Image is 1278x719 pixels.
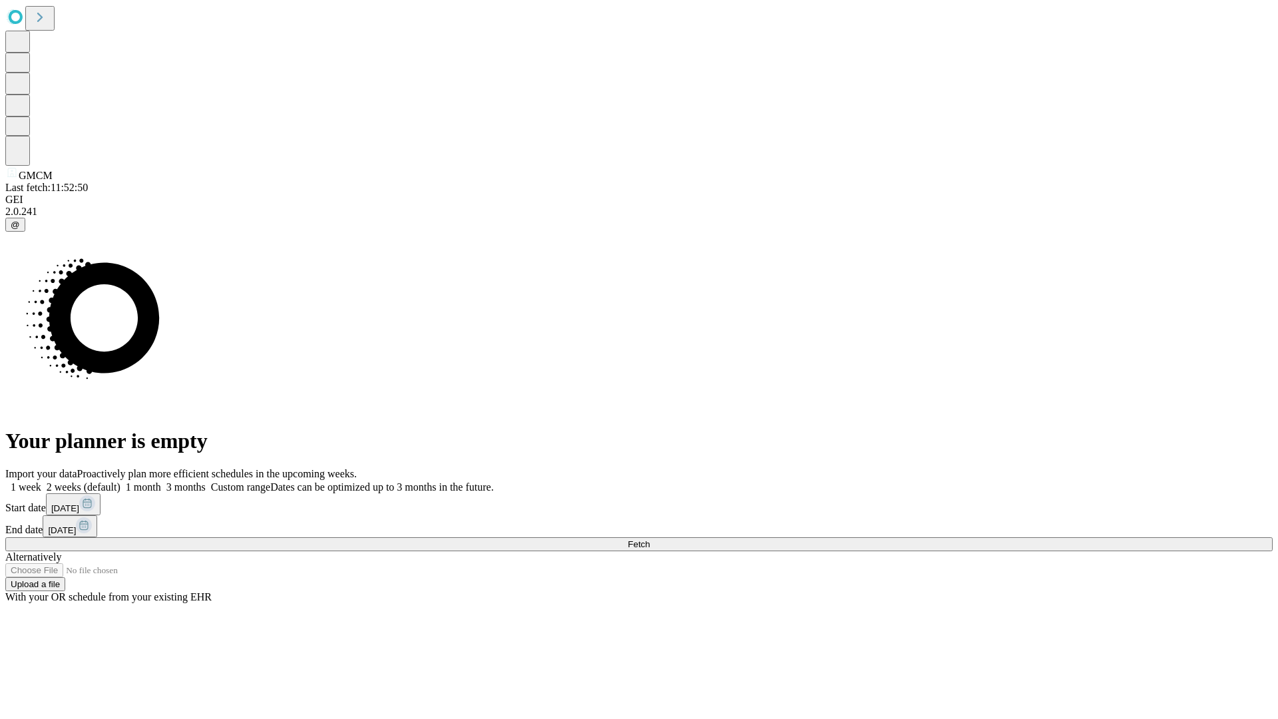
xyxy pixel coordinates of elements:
[211,481,270,493] span: Custom range
[11,481,41,493] span: 1 week
[5,551,61,563] span: Alternatively
[51,503,79,513] span: [DATE]
[628,539,650,549] span: Fetch
[43,515,97,537] button: [DATE]
[5,194,1273,206] div: GEI
[5,206,1273,218] div: 2.0.241
[5,591,212,602] span: With your OR schedule from your existing EHR
[5,468,77,479] span: Import your data
[46,493,101,515] button: [DATE]
[77,468,357,479] span: Proactively plan more efficient schedules in the upcoming weeks.
[5,493,1273,515] div: Start date
[47,481,120,493] span: 2 weeks (default)
[5,515,1273,537] div: End date
[5,577,65,591] button: Upload a file
[19,170,53,181] span: GMCM
[5,429,1273,453] h1: Your planner is empty
[5,182,88,193] span: Last fetch: 11:52:50
[5,218,25,232] button: @
[48,525,76,535] span: [DATE]
[166,481,206,493] span: 3 months
[5,537,1273,551] button: Fetch
[11,220,20,230] span: @
[126,481,161,493] span: 1 month
[270,481,493,493] span: Dates can be optimized up to 3 months in the future.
